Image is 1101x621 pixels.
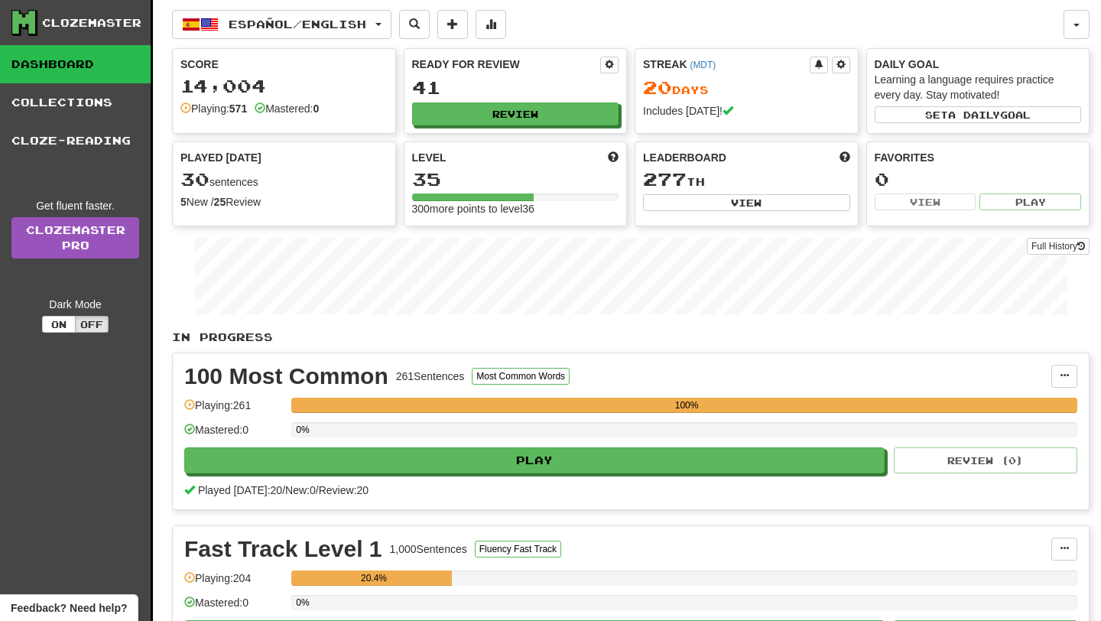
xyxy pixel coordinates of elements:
[42,15,141,31] div: Clozemaster
[180,101,247,116] div: Playing:
[643,150,726,165] span: Leaderboard
[875,193,976,210] button: View
[475,541,561,558] button: Fluency Fast Track
[180,170,388,190] div: sentences
[214,196,226,208] strong: 25
[296,398,1077,413] div: 100%
[412,102,619,125] button: Review
[180,76,388,96] div: 14,004
[690,60,716,70] a: (MDT)
[184,571,284,596] div: Playing: 204
[840,150,850,165] span: This week in points, UTC
[412,150,447,165] span: Level
[313,102,319,115] strong: 0
[198,484,282,496] span: Played [DATE]: 20
[184,398,284,423] div: Playing: 261
[875,170,1082,189] div: 0
[412,201,619,216] div: 300 more points to level 36
[643,76,672,98] span: 20
[476,10,506,39] button: More stats
[255,101,319,116] div: Mastered:
[948,109,1000,120] span: a daily
[643,170,850,190] div: th
[472,368,570,385] button: Most Common Words
[180,196,187,208] strong: 5
[285,484,316,496] span: New: 0
[180,168,209,190] span: 30
[184,422,284,447] div: Mastered: 0
[875,106,1082,123] button: Seta dailygoal
[399,10,430,39] button: Search sentences
[180,57,388,72] div: Score
[643,168,687,190] span: 277
[319,484,369,496] span: Review: 20
[184,447,885,473] button: Play
[390,541,467,557] div: 1,000 Sentences
[11,297,139,312] div: Dark Mode
[894,447,1077,473] button: Review (0)
[180,150,261,165] span: Played [DATE]
[643,103,850,119] div: Includes [DATE]!
[437,10,468,39] button: Add sentence to collection
[11,217,139,258] a: ClozemasterPro
[229,18,366,31] span: Español / English
[184,365,388,388] div: 100 Most Common
[875,57,1082,72] div: Daily Goal
[184,538,382,561] div: Fast Track Level 1
[643,78,850,98] div: Day s
[875,72,1082,102] div: Learning a language requires practice every day. Stay motivated!
[75,316,109,333] button: Off
[412,57,601,72] div: Ready for Review
[412,78,619,97] div: 41
[282,484,285,496] span: /
[412,170,619,189] div: 35
[180,194,388,210] div: New / Review
[1027,238,1090,255] button: Full History
[396,369,465,384] div: 261 Sentences
[11,600,127,616] span: Open feedback widget
[875,150,1082,165] div: Favorites
[979,193,1081,210] button: Play
[184,595,284,620] div: Mastered: 0
[42,316,76,333] button: On
[172,330,1090,345] p: In Progress
[11,198,139,213] div: Get fluent faster.
[316,484,319,496] span: /
[172,10,391,39] button: Español/English
[643,57,810,72] div: Streak
[229,102,247,115] strong: 571
[296,571,451,586] div: 20.4%
[608,150,619,165] span: Score more points to level up
[643,194,850,211] button: View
